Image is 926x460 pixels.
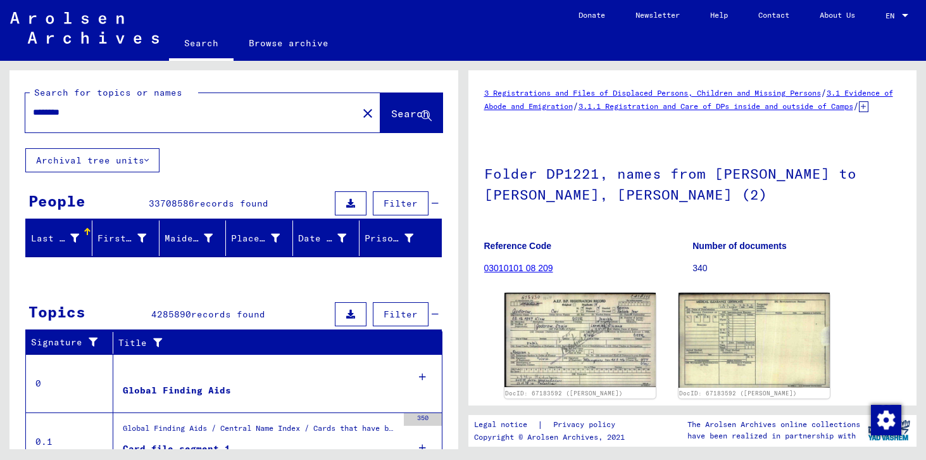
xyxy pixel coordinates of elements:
div: Date of Birth [298,232,346,245]
mat-header-cell: Last Name [26,220,92,256]
img: Arolsen_neg.svg [10,12,159,44]
div: | [474,418,630,431]
a: DocID: 67183592 ([PERSON_NAME]) [505,390,623,397]
span: Search [391,107,429,120]
a: 3 Registrations and Files of Displaced Persons, Children and Missing Persons [484,88,821,98]
div: Topics [28,300,85,323]
span: / [853,100,859,112]
a: Legal notice [474,418,537,431]
h1: Folder DP1221, names from [PERSON_NAME] to [PERSON_NAME], [PERSON_NAME] (2) [484,144,901,221]
span: 33708586 [149,198,194,209]
button: Archival tree units [25,148,160,172]
span: Filter [384,309,418,320]
button: Filter [373,302,429,326]
span: records found [194,198,268,209]
mat-header-cell: Prisoner # [360,220,441,256]
button: Filter [373,191,429,215]
mat-header-cell: Date of Birth [293,220,360,256]
button: Search [380,93,442,132]
div: Maiden Name [165,228,228,248]
div: People [28,189,85,212]
span: / [821,87,827,98]
span: records found [191,309,265,320]
span: EN [885,11,899,20]
a: 3.1.1 Registration and Care of DPs inside and outside of Camps [579,101,853,111]
div: Change consent [870,404,901,435]
div: Signature [31,333,116,353]
a: DocID: 67183592 ([PERSON_NAME]) [679,390,797,397]
div: Card file segment 1 [123,442,230,456]
div: Last Name [31,232,79,245]
a: Browse archive [234,28,344,58]
img: yv_logo.png [865,414,913,446]
div: First Name [97,232,146,245]
mat-header-cell: Maiden Name [160,220,226,256]
b: Reference Code [484,241,552,251]
div: Prisoner # [365,232,413,245]
div: 350 [404,413,442,426]
div: Signature [31,336,103,349]
div: Place of Birth [231,228,295,248]
img: 002.jpg [679,293,830,388]
div: Title [118,336,417,350]
div: First Name [97,228,161,248]
div: Date of Birth [298,228,362,248]
a: Search [169,28,234,61]
div: Prisoner # [365,228,429,248]
span: / [573,100,579,112]
img: Change consent [871,405,901,435]
div: Place of Birth [231,232,279,245]
div: Maiden Name [165,232,213,245]
b: Number of documents [692,241,787,251]
a: 03010101 08 209 [484,263,553,273]
a: Privacy policy [543,418,630,431]
img: 001.jpg [504,293,656,388]
span: 4285890 [151,309,191,320]
p: have been realized in partnership with [687,430,860,442]
div: Last Name [31,228,95,248]
div: Global Finding Aids [123,384,231,397]
mat-header-cell: First Name [92,220,159,256]
mat-icon: close [360,106,375,121]
td: 0 [26,354,113,412]
p: Copyright © Arolsen Archives, 2021 [474,431,630,443]
div: Global Finding Aids / Central Name Index / Cards that have been scanned during first sequential m... [123,423,397,440]
p: The Arolsen Archives online collections [687,419,860,430]
div: Title [118,333,430,353]
p: 340 [692,262,901,275]
button: Clear [355,100,380,125]
mat-label: Search for topics or names [34,87,182,98]
span: Filter [384,198,418,209]
mat-header-cell: Place of Birth [226,220,292,256]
